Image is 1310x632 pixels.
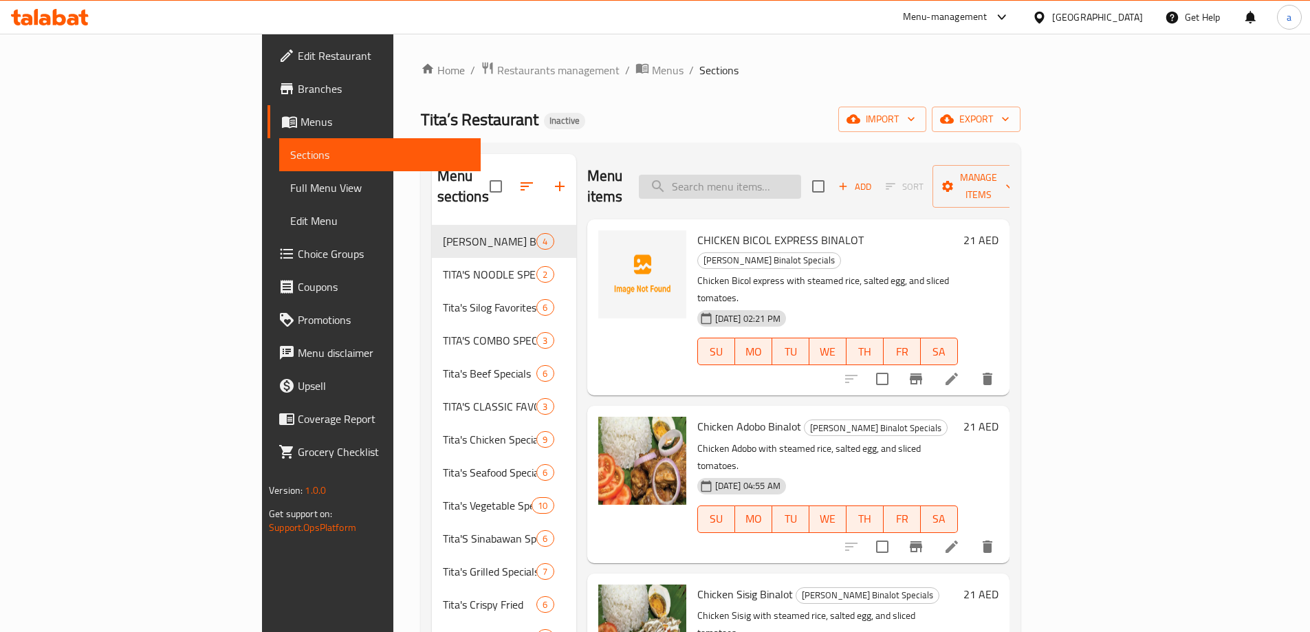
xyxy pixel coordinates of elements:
span: Tita's Seafood Specials [443,464,537,481]
a: Edit Restaurant [268,39,481,72]
a: Restaurants management [481,61,620,79]
span: Get support on: [269,505,332,523]
span: 6 [537,598,553,611]
span: WE [815,509,841,529]
span: 6 [537,301,553,314]
span: Edit Restaurant [298,47,470,64]
div: Tita's Binalot Specials [804,419,948,436]
a: Menus [635,61,684,79]
span: Select to update [868,532,897,561]
span: CHICKEN BICOL EXPRESS BINALOT [697,230,864,250]
span: [DATE] 04:55 AM [710,479,786,492]
button: Add [833,176,877,197]
button: delete [971,530,1004,563]
span: 6 [537,466,553,479]
h2: Menu items [587,166,623,207]
a: Promotions [268,303,481,336]
button: Manage items [932,165,1025,208]
span: Grocery Checklist [298,444,470,460]
span: 3 [537,400,553,413]
div: items [536,563,554,580]
p: Chicken Adobo with steamed rice, salted egg, and sliced tomatoes. [697,440,958,475]
button: TH [847,338,884,365]
span: SA [926,509,952,529]
span: WE [815,342,841,362]
span: Inactive [544,115,585,127]
a: Menu disclaimer [268,336,481,369]
div: items [536,398,554,415]
span: Edit Menu [290,213,470,229]
span: Sort sections [510,170,543,203]
div: Tita's Binalot Specials [796,587,939,604]
span: Select to update [868,364,897,393]
a: Upsell [268,369,481,402]
span: Tita's Grilled Specials [443,563,537,580]
button: MO [735,338,772,365]
div: items [536,431,554,448]
span: Choice Groups [298,246,470,262]
div: TITA'S NOODLE SPECIAL2 [432,258,576,291]
input: search [639,175,801,199]
p: Chicken Bicol express with steamed rice, salted egg, and sliced tomatoes. [697,272,958,307]
div: TITA'S COMBO SPECIALS3 [432,324,576,357]
a: Grocery Checklist [268,435,481,468]
button: Branch-specific-item [899,530,932,563]
button: SU [697,338,735,365]
h6: 21 AED [963,585,998,604]
button: TU [772,338,809,365]
span: Sections [290,146,470,163]
a: Edit menu item [943,538,960,555]
a: Menus [268,105,481,138]
span: 7 [537,565,553,578]
div: Menu-management [903,9,987,25]
a: Full Menu View [279,171,481,204]
span: Menus [652,62,684,78]
span: Upsell [298,378,470,394]
div: Tita's Grilled Specials7 [432,555,576,588]
span: 9 [537,433,553,446]
button: FR [884,505,921,533]
div: items [536,596,554,613]
span: 2 [537,268,553,281]
div: items [536,266,554,283]
div: Inactive [544,113,585,129]
button: import [838,107,926,132]
button: Branch-specific-item [899,362,932,395]
nav: breadcrumb [421,61,1020,79]
button: SU [697,505,735,533]
div: Tita's Crispy Fried6 [432,588,576,621]
span: export [943,111,1009,128]
li: / [689,62,694,78]
a: Edit menu item [943,371,960,387]
button: SA [921,505,958,533]
span: Branches [298,80,470,97]
button: SA [921,338,958,365]
span: Coupons [298,279,470,295]
a: Branches [268,72,481,105]
li: / [625,62,630,78]
span: 10 [532,499,553,512]
div: Tita'S Sinabawan Specials6 [432,522,576,555]
a: Coverage Report [268,402,481,435]
div: Tita's Binalot Specials [697,252,841,269]
span: [PERSON_NAME] Binalot Specials [443,233,537,250]
div: items [536,464,554,481]
span: SA [926,342,952,362]
span: 6 [537,367,553,380]
span: Menus [301,113,470,130]
span: Tita's Vegetable Specials [443,497,532,514]
div: Tita's Beef Specials6 [432,357,576,390]
span: [PERSON_NAME] Binalot Specials [796,587,939,603]
span: import [849,111,915,128]
button: Add section [543,170,576,203]
div: TITA'S CLASSIC FAVORITES [443,398,537,415]
span: Tita’s Restaurant [421,104,538,135]
span: Restaurants management [497,62,620,78]
div: Tita's Beef Specials [443,365,537,382]
span: TITA'S COMBO SPECIALS [443,332,537,349]
span: TU [778,342,804,362]
div: Tita's Silog Favorites6 [432,291,576,324]
button: WE [809,338,847,365]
